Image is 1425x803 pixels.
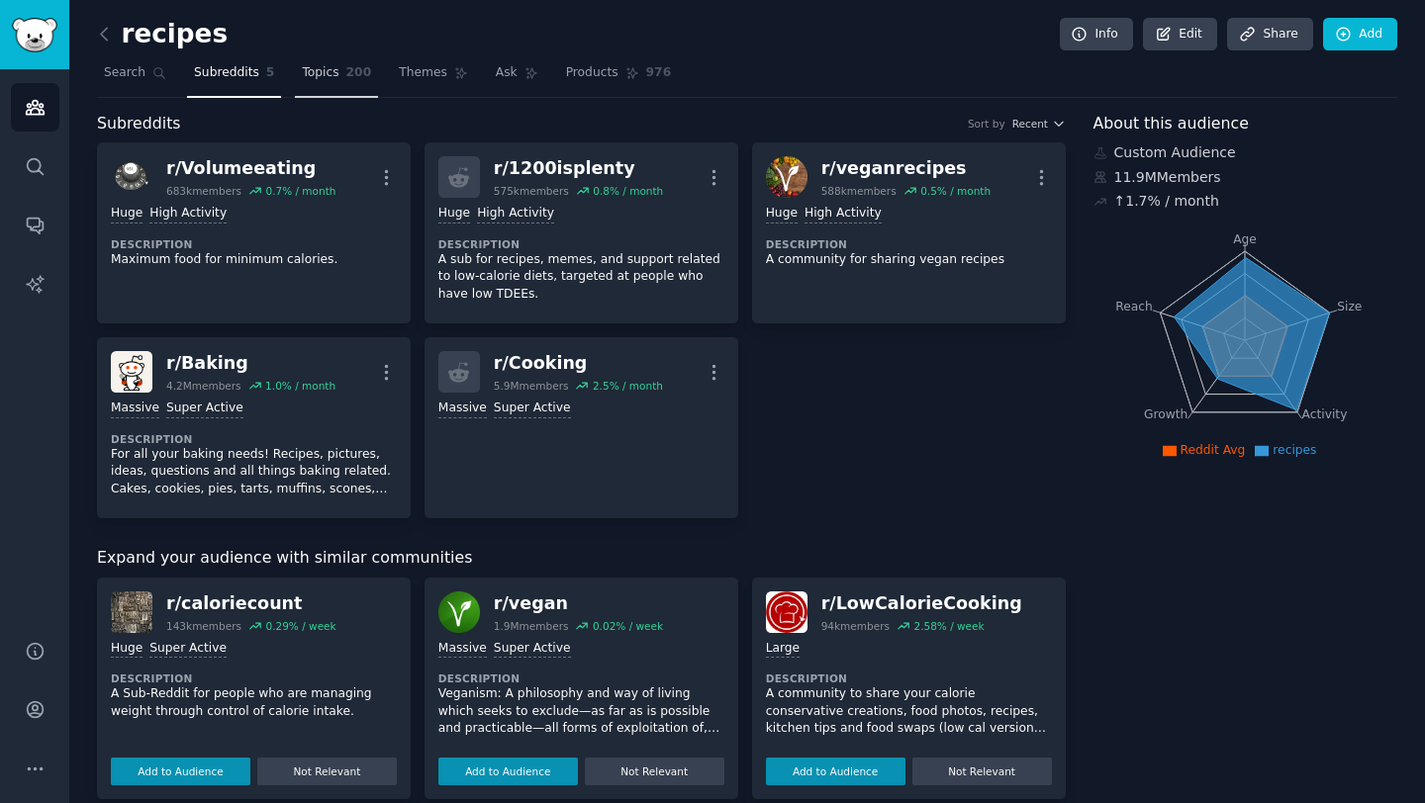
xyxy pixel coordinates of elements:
div: r/ caloriecount [166,591,336,616]
div: High Activity [149,205,227,223]
div: r/ vegan [494,591,663,616]
tspan: Growth [1144,407,1187,421]
div: 575k members [494,184,569,198]
p: Maximum food for minimum calories. [111,251,397,269]
div: Huge [111,640,142,659]
div: r/ Cooking [494,351,663,376]
dt: Description [438,671,724,685]
p: A community for sharing vegan recipes [766,251,1052,269]
a: Edit [1143,18,1217,51]
tspan: Reach [1115,299,1153,312]
div: 2.5 % / month [593,379,663,393]
div: Super Active [494,640,571,659]
div: 94k members [821,619,890,633]
dt: Description [111,432,397,446]
div: r/ veganrecipes [821,156,991,181]
div: 0.8 % / month [593,184,663,198]
dt: Description [766,671,1052,685]
span: Topics [302,64,338,82]
span: Reddit Avg [1181,443,1246,457]
div: r/ 1200isplenty [494,156,663,181]
div: 1.9M members [494,619,569,633]
dt: Description [111,671,397,685]
button: Add to Audience [111,758,250,785]
a: veganrecipesr/veganrecipes588kmembers0.5% / monthHugeHigh ActivityDescriptionA community for shar... [752,142,1066,323]
tspan: Activity [1301,407,1347,421]
button: Not Relevant [585,758,724,785]
div: Huge [111,205,142,223]
div: High Activity [805,205,882,223]
span: recipes [1273,443,1316,457]
a: Topics200 [295,57,378,98]
a: Bakingr/Baking4.2Mmembers1.0% / monthMassiveSuper ActiveDescriptionFor all your baking needs! Rec... [97,337,411,518]
div: Huge [766,205,798,223]
div: 1.0 % / month [265,379,335,393]
a: Share [1227,18,1312,51]
a: Ask [489,57,545,98]
div: Sort by [968,117,1005,131]
div: 0.29 % / week [265,619,335,633]
dt: Description [438,237,724,251]
span: Search [104,64,145,82]
p: A Sub-Reddit for people who are managing weight through control of calorie intake. [111,685,397,720]
span: Subreddits [97,112,181,136]
button: Add to Audience [766,758,905,785]
a: Themes [392,57,475,98]
a: Info [1060,18,1133,51]
div: r/ Volumeeating [166,156,335,181]
p: A sub for recipes, memes, and support related to low-calorie diets, targeted at people who have l... [438,251,724,304]
div: 4.2M members [166,379,241,393]
div: r/ Baking [166,351,335,376]
p: For all your baking needs! Recipes, pictures, ideas, questions and all things baking related. Cak... [111,446,397,498]
dt: Description [111,237,397,251]
img: GummySearch logo [12,18,57,52]
img: veganrecipes [766,156,807,198]
a: Products976 [559,57,678,98]
div: 588k members [821,184,897,198]
div: 143k members [166,619,241,633]
a: r/1200isplenty575kmembers0.8% / monthHugeHigh ActivityDescriptionA sub for recipes, memes, and su... [425,142,738,323]
div: 0.02 % / week [593,619,663,633]
span: Ask [496,64,518,82]
img: Baking [111,351,152,393]
div: 0.7 % / month [265,184,335,198]
div: High Activity [477,205,554,223]
dt: Description [766,237,1052,251]
span: 200 [346,64,372,82]
a: r/Cooking5.9Mmembers2.5% / monthMassiveSuper Active [425,337,738,518]
div: Massive [111,400,159,418]
img: vegan [438,591,480,633]
a: Subreddits5 [187,57,281,98]
button: Not Relevant [257,758,397,785]
span: Expand your audience with similar communities [97,546,472,571]
div: ↑ 1.7 % / month [1114,191,1219,212]
a: Volumeeatingr/Volumeeating683kmembers0.7% / monthHugeHigh ActivityDescriptionMaximum food for min... [97,142,411,323]
div: Massive [438,400,487,418]
a: Add [1323,18,1397,51]
a: Search [97,57,173,98]
div: 0.5 % / month [920,184,991,198]
img: caloriecount [111,591,152,633]
div: Custom Audience [1093,142,1398,163]
div: Super Active [166,400,243,418]
div: Huge [438,205,470,223]
p: Veganism: A philosophy and way of living which seeks to exclude—as far as is possible and practic... [438,685,724,738]
p: A community to share your calorie conservative creations, food photos, recipes, kitchen tips and ... [766,685,1052,738]
span: Subreddits [194,64,259,82]
div: Super Active [494,400,571,418]
span: Products [566,64,618,82]
span: 5 [266,64,275,82]
img: Volumeeating [111,156,152,198]
div: 2.58 % / week [913,619,984,633]
div: 5.9M members [494,379,569,393]
tspan: Age [1233,232,1257,246]
button: Recent [1012,117,1066,131]
span: 976 [646,64,672,82]
div: Super Active [149,640,227,659]
button: Not Relevant [912,758,1052,785]
div: 11.9M Members [1093,167,1398,188]
div: Large [766,640,800,659]
div: r/ LowCalorieCooking [821,591,1022,616]
span: Themes [399,64,447,82]
span: About this audience [1093,112,1249,136]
